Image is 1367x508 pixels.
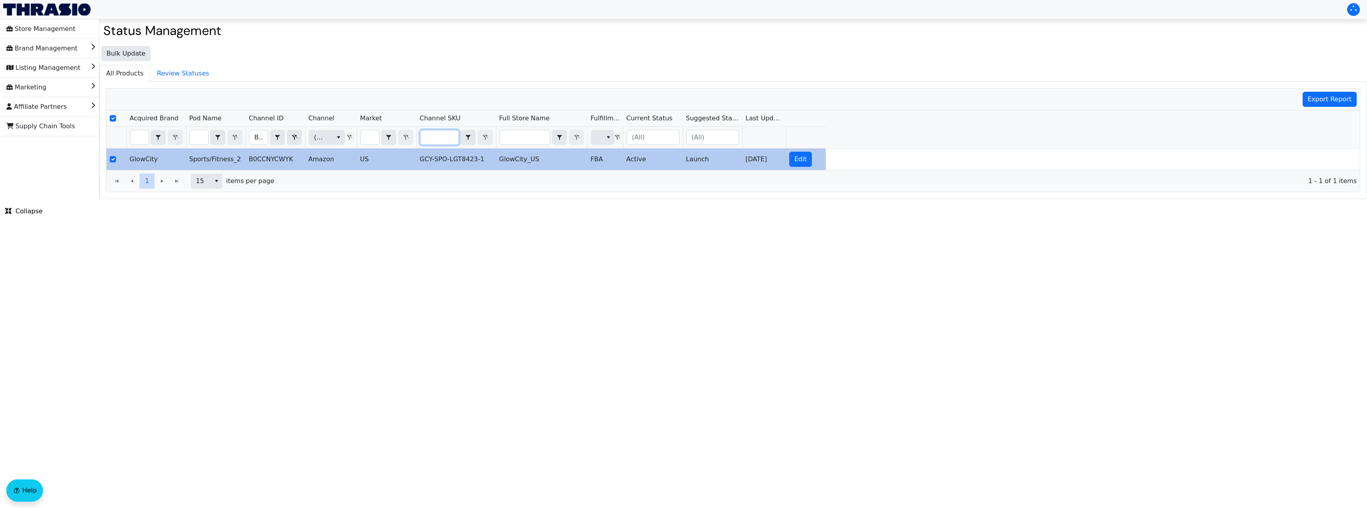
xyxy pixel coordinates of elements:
button: select [461,130,475,145]
input: Filter [190,130,208,145]
span: Channel SKU [420,114,461,123]
input: Filter [500,130,550,145]
td: GCY-SPO-LGT8423-1 [416,149,496,170]
td: GlowCity [126,149,186,170]
td: Sports/Fitness_2 [186,149,246,170]
td: Amazon [305,149,357,170]
span: Last Update [745,114,783,123]
span: Marketing [6,81,46,94]
td: FBA [587,149,623,170]
span: (All) [314,133,326,142]
span: Current Status [626,114,672,123]
span: 1 - 1 of 1 items [281,176,1357,186]
span: Review Statuses [151,66,215,81]
th: Filter [186,127,246,149]
span: Collapse [5,207,43,216]
th: Filter [246,127,305,149]
th: Filter [496,127,587,149]
input: Filter [361,130,379,145]
span: Bulk Update [106,49,145,58]
span: Store Management [6,23,76,35]
td: B0CCNYCWYK [246,149,305,170]
th: Filter [683,127,742,149]
span: Channel [308,114,335,123]
th: Filter [357,127,416,149]
button: Bulk Update [101,46,151,61]
button: select [552,130,567,145]
th: Filter [305,127,357,149]
span: Market [360,114,382,123]
span: Choose Operator [381,130,396,145]
span: Channel ID [249,114,284,123]
span: Help [22,486,37,495]
button: Clear [287,130,302,145]
h2: Status Management [103,23,1363,38]
td: Launch [683,149,742,170]
input: Select Row [110,115,116,122]
button: select [381,130,396,145]
span: Edit [794,155,807,164]
div: Page 1 of 1 [106,170,1360,192]
span: Affiliate Partners [6,100,67,113]
span: 1 [145,176,149,186]
button: select [270,130,285,145]
span: Suggested Status [686,114,739,123]
th: Filter [126,127,186,149]
input: (All) [627,130,679,145]
button: Help floatingactionbutton [6,479,43,502]
button: select [602,130,614,145]
span: items per page [226,176,274,186]
td: US [357,149,416,170]
span: Choose Operator [151,130,166,145]
button: select [211,174,222,188]
span: Brand Management [6,42,77,55]
button: Page 1 [139,174,155,189]
button: select [333,130,344,145]
button: select [211,130,225,145]
th: Filter [416,127,496,149]
th: Filter [587,127,623,149]
span: Choose Operator [270,130,285,145]
td: GlowCity_US [496,149,587,170]
input: Filter [420,130,459,145]
span: Choose Operator [552,130,567,145]
button: Export Report [1303,92,1357,107]
button: select [151,130,165,145]
td: [DATE] [742,149,786,170]
span: Full Store Name [499,114,550,123]
span: Export Report [1308,95,1352,104]
input: Filter [250,130,268,145]
span: Page size [191,174,223,189]
span: Fulfillment [591,114,620,123]
span: Listing Management [6,62,80,74]
input: Filter [130,130,149,145]
input: Select Row [110,156,116,162]
span: Choose Operator [461,130,476,145]
span: 15 [196,176,206,186]
span: Acquired Brand [130,114,178,123]
td: Active [623,149,683,170]
span: Pod Name [189,114,221,123]
span: Choose Operator [210,130,225,145]
button: Edit [789,152,812,167]
input: (All) [687,130,739,145]
span: All Products [100,66,150,81]
span: Supply Chain Tools [6,120,75,133]
img: Thrasio Logo [3,4,91,15]
th: Filter [623,127,683,149]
